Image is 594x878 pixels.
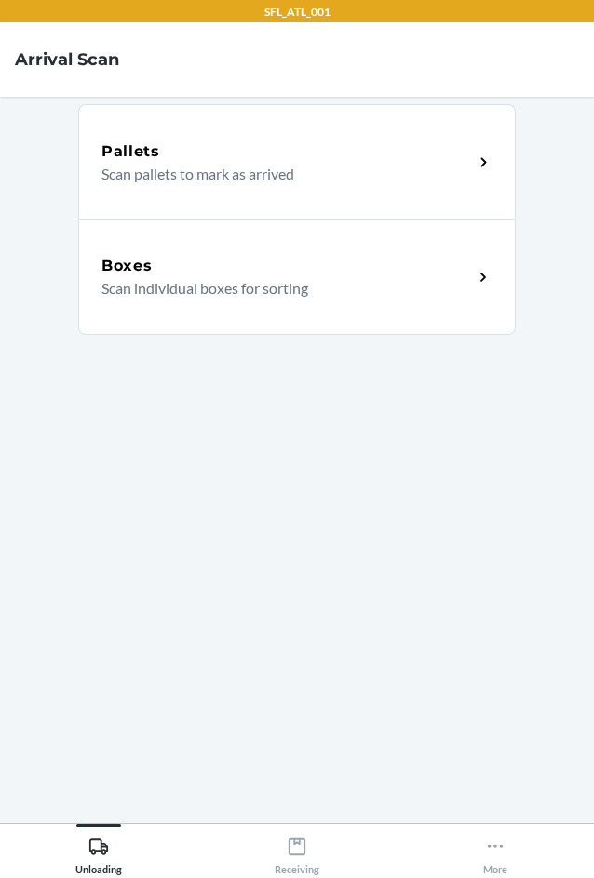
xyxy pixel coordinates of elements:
button: Receiving [198,824,397,875]
h5: Boxes [101,255,153,277]
p: Scan pallets to mark as arrived [101,163,458,185]
h4: Arrival Scan [15,47,119,72]
p: SFL_ATL_001 [264,4,331,20]
h5: Pallets [101,140,160,163]
p: Scan individual boxes for sorting [101,277,458,299]
div: More [483,829,507,875]
div: Receiving [275,829,319,875]
a: BoxesScan individual boxes for sorting [78,219,516,335]
a: PalletsScan pallets to mark as arrived [78,104,516,219]
div: Unloading [75,829,122,875]
button: More [396,824,594,875]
